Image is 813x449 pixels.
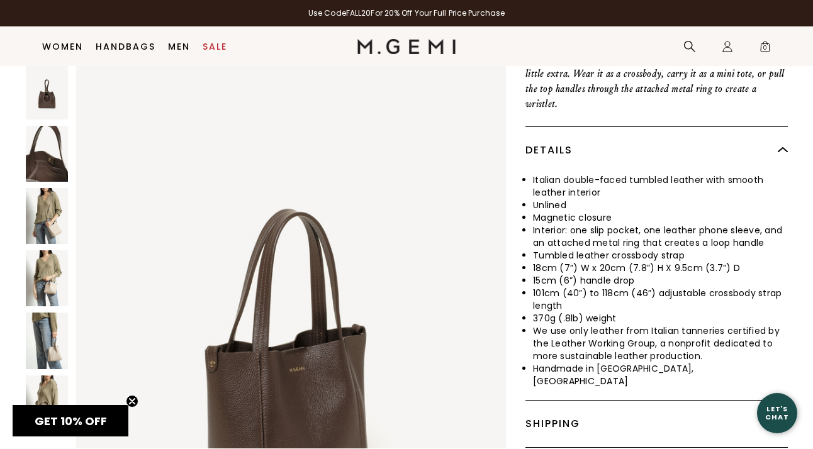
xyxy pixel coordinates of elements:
[533,249,788,262] li: Tumbled leather crossbody strap
[35,413,107,429] span: GET 10% OFF
[126,395,138,407] button: Close teaser
[533,274,788,287] li: 15cm (6”) handle drop
[26,63,68,119] img: The Lola Small Convertible Tote
[203,42,227,52] a: Sale
[533,199,788,211] li: Unlined
[533,174,788,199] li: Italian double-faced tumbled leather with smooth leather interior
[26,188,68,244] img: The Lola Small Convertible Tote
[533,362,788,387] li: Handmade in [GEOGRAPHIC_DATA], [GEOGRAPHIC_DATA]
[346,8,371,18] strong: FALL20
[533,312,788,324] li: 370g (.8lb) weight
[357,39,456,54] img: M.Gemi
[96,42,155,52] a: Handbags
[533,324,788,362] li: We use only leather from Italian tanneries certified by the Leather Working Group, a nonprofit de...
[533,211,788,224] li: Magnetic closure
[759,43,771,55] span: 0
[26,313,68,369] img: The Lola Small Convertible Tote
[533,262,788,274] li: 18cm (7”) W x 20cm (7.8”) H X 9.5cm (3.7”) D
[525,401,788,447] div: Shipping
[26,375,68,431] img: The Lola Small Convertible Tote
[26,250,68,306] img: The Lola Small Convertible Tote
[42,42,83,52] a: Women
[13,405,128,436] div: GET 10% OFFClose teaser
[533,287,788,312] li: 101cm (40”) to 118cm (46”) adjustable crossbody strap length
[26,125,68,181] img: The Lola Small Convertible Tote
[525,127,788,174] div: Details
[168,42,190,52] a: Men
[757,405,797,421] div: Let's Chat
[533,224,788,249] li: Interior: one slip pocket, one leather phone sleeve, and an attached metal ring that creates a lo...
[525,21,788,111] p: Crafted from double-faced Italian tumbled leather, The Lola Small Convertible Tote is perfectly s...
